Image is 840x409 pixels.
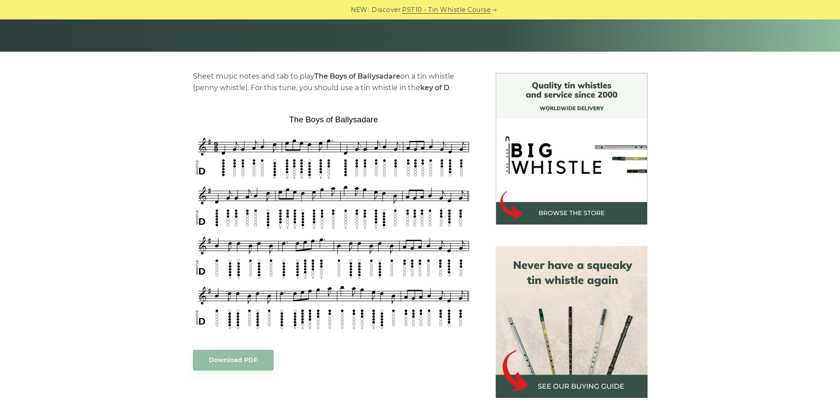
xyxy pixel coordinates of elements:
p: Sheet music notes and tab to play on a tin whistle (penny whistle). For this tune, you should use... [193,71,475,94]
strong: The Boys of Ballysadare [314,72,400,80]
span: NEW: [351,5,369,15]
strong: key of D [420,83,449,92]
a: PST10 - Tin Whistle Course [402,5,490,15]
img: BigWhistle Tin Whistle Store [496,73,648,225]
img: tin whistle buying guide [496,246,648,398]
span: Discover [372,5,401,15]
img: The Boys of Ballysadare Tin Whistle Tabs & Sheet Music [193,112,475,332]
a: Download PDF [193,350,274,371]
